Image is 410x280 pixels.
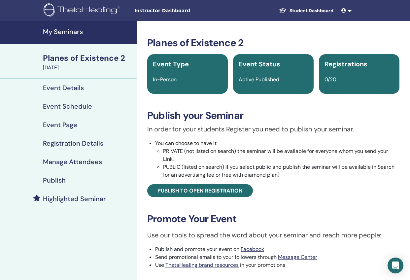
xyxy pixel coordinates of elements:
[43,84,84,92] h4: Event Details
[43,195,106,203] h4: Highlighted Seminar
[43,176,66,184] h4: Publish
[43,139,103,147] h4: Registration Details
[155,253,399,261] li: Send promotional emails to your followers through
[388,258,403,273] div: Open Intercom Messenger
[278,254,317,261] a: Message Center
[44,3,122,18] img: logo.png
[43,121,77,129] h4: Event Page
[155,245,399,253] li: Publish and promote your event on
[153,76,177,83] span: In-Person
[239,60,280,68] span: Event Status
[155,261,399,269] li: Use in your promotions
[39,52,137,72] a: Planes of Existence 2[DATE]
[147,124,399,134] p: In order for your students Register you need to publish your seminar.
[157,187,243,194] span: Publish to open registration
[279,8,287,13] img: graduation-cap-white.svg
[155,139,399,179] li: You can choose to have it
[241,246,264,253] a: Facebook
[147,110,399,122] h3: Publish your Seminar
[43,158,102,166] h4: Manage Attendees
[43,64,133,72] div: [DATE]
[163,147,399,163] li: PRIVATE (not listed on search) the seminar will be available for everyone whom you send your Link.
[134,7,233,14] span: Instructor Dashboard
[274,5,339,17] a: Student Dashboard
[153,60,189,68] span: Event Type
[147,213,399,225] h3: Promote Your Event
[239,76,279,83] span: Active Published
[147,230,399,240] p: Use our tools to spread the word about your seminar and reach more people:
[165,262,239,268] a: ThetaHealing brand resources
[147,184,253,197] a: Publish to open registration
[43,52,133,64] div: Planes of Existence 2
[325,60,367,68] span: Registrations
[163,163,399,179] li: PUBLIC (listed on search) If you select public and publish the seminar will be available in Searc...
[147,37,399,49] h3: Planes of Existence 2
[325,76,336,83] span: 0/20
[43,28,133,36] h4: My Seminars
[43,102,92,110] h4: Event Schedule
